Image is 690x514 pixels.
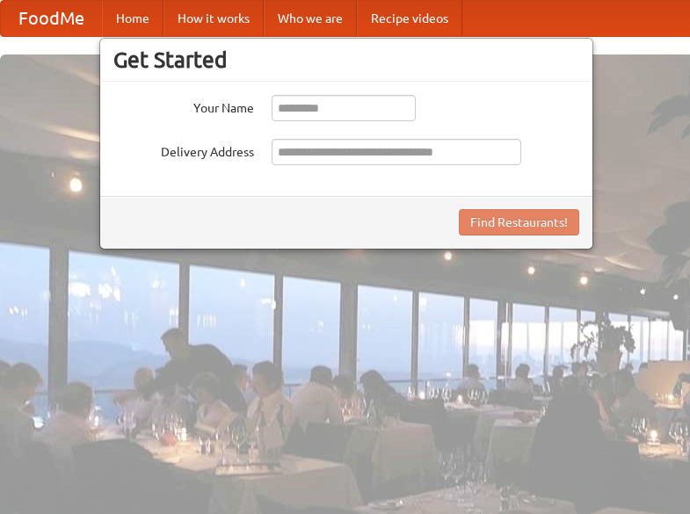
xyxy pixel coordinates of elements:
[102,1,163,36] a: Home
[264,1,357,36] a: Who we are
[113,47,579,73] h3: Get Started
[163,1,264,36] a: How it works
[113,139,254,161] label: Delivery Address
[1,1,102,36] a: FoodMe
[113,95,254,117] label: Your Name
[459,209,579,235] button: Find Restaurants!
[357,1,462,36] a: Recipe videos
